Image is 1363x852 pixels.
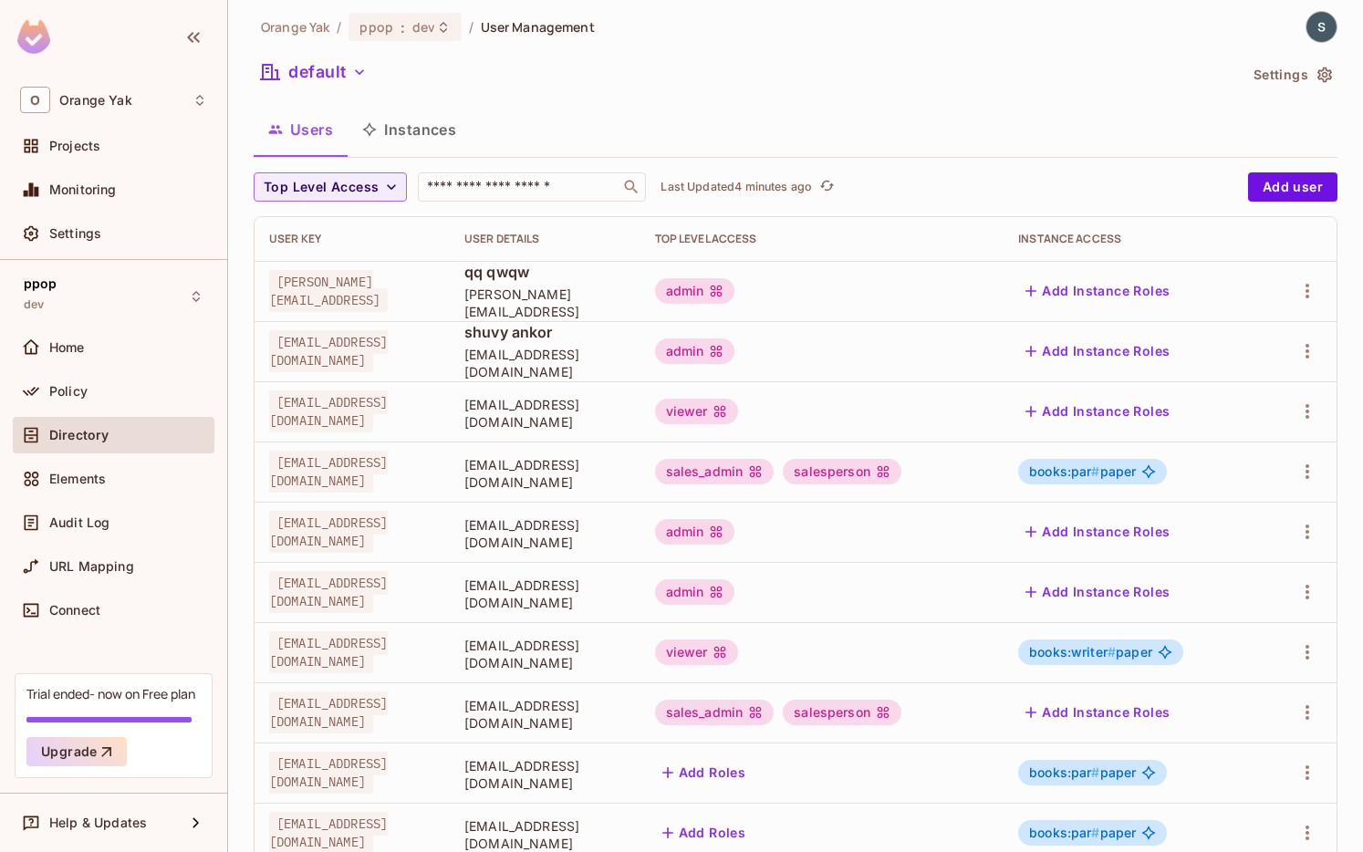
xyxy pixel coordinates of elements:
li: / [469,18,473,36]
span: [EMAIL_ADDRESS][DOMAIN_NAME] [269,631,388,673]
button: Add Instance Roles [1018,397,1177,426]
img: SReyMgAAAABJRU5ErkJggg== [17,20,50,54]
span: paper [1029,464,1136,479]
div: sales_admin [655,700,775,725]
span: dev [412,18,435,36]
span: shuvy ankor [464,322,626,342]
span: [EMAIL_ADDRESS][DOMAIN_NAME] [269,511,388,553]
button: Add Roles [655,818,754,847]
span: books:par [1029,463,1100,479]
span: [EMAIL_ADDRESS][DOMAIN_NAME] [269,571,388,613]
span: [EMAIL_ADDRESS][DOMAIN_NAME] [269,451,388,493]
p: Last Updated 4 minutes ago [661,180,812,194]
span: qq qwqw [464,262,626,282]
span: # [1091,825,1099,840]
button: Add Instance Roles [1018,577,1177,607]
span: [EMAIL_ADDRESS][DOMAIN_NAME] [464,456,626,491]
span: Connect [49,603,100,618]
span: paper [1029,765,1136,780]
span: : [400,20,406,35]
span: Policy [49,384,88,399]
div: viewer [655,639,739,665]
div: salesperson [783,459,901,484]
span: ppop [24,276,57,291]
span: Projects [49,139,100,153]
button: Upgrade [26,737,127,766]
button: Settings [1246,60,1337,89]
span: Settings [49,226,101,241]
img: shuvyankor@gmail.com [1306,12,1337,42]
div: admin [655,278,735,304]
div: User Details [464,232,626,246]
button: Add Instance Roles [1018,337,1177,366]
span: Monitoring [49,182,117,197]
span: paper [1029,826,1136,840]
span: [EMAIL_ADDRESS][DOMAIN_NAME] [269,390,388,432]
span: Workspace: Orange Yak [59,93,132,108]
button: Instances [348,107,471,152]
div: Trial ended- now on Free plan [26,685,195,702]
button: Add Roles [655,758,754,787]
div: Instance Access [1018,232,1244,246]
button: Users [254,107,348,152]
span: [EMAIL_ADDRESS][DOMAIN_NAME] [464,516,626,551]
div: sales_admin [655,459,775,484]
button: refresh [816,176,838,198]
button: Add user [1248,172,1337,202]
span: [PERSON_NAME][EMAIL_ADDRESS] [464,286,626,320]
span: O [20,87,50,113]
span: [EMAIL_ADDRESS][DOMAIN_NAME] [464,757,626,792]
span: Help & Updates [49,816,147,830]
div: User Key [269,232,435,246]
div: admin [655,579,735,605]
span: [EMAIL_ADDRESS][DOMAIN_NAME] [464,346,626,380]
span: Audit Log [49,515,109,530]
span: Click to refresh data [812,176,838,198]
span: # [1108,644,1116,660]
span: User Management [481,18,595,36]
button: Top Level Access [254,172,407,202]
button: Add Instance Roles [1018,517,1177,546]
span: # [1091,764,1099,780]
div: salesperson [783,700,901,725]
span: dev [24,297,44,312]
span: [EMAIL_ADDRESS][DOMAIN_NAME] [464,817,626,852]
span: [EMAIL_ADDRESS][DOMAIN_NAME] [269,330,388,372]
span: ppop [359,18,393,36]
div: admin [655,338,735,364]
span: refresh [819,178,835,196]
div: admin [655,519,735,545]
span: Directory [49,428,109,442]
li: / [337,18,341,36]
span: Home [49,340,85,355]
span: the active workspace [261,18,329,36]
span: [EMAIL_ADDRESS][DOMAIN_NAME] [464,697,626,732]
button: Add Instance Roles [1018,698,1177,727]
span: [EMAIL_ADDRESS][DOMAIN_NAME] [464,396,626,431]
span: Top Level Access [264,176,379,199]
span: [EMAIL_ADDRESS][DOMAIN_NAME] [464,577,626,611]
span: Elements [49,472,106,486]
span: URL Mapping [49,559,134,574]
span: paper [1029,645,1152,660]
span: [EMAIL_ADDRESS][DOMAIN_NAME] [269,752,388,794]
span: [EMAIL_ADDRESS][DOMAIN_NAME] [464,637,626,671]
span: books:par [1029,764,1100,780]
span: [EMAIL_ADDRESS][DOMAIN_NAME] [269,691,388,733]
button: Add Instance Roles [1018,276,1177,306]
button: default [254,57,374,87]
span: # [1091,463,1099,479]
span: books:writer [1029,644,1116,660]
div: viewer [655,399,739,424]
span: [PERSON_NAME][EMAIL_ADDRESS] [269,270,388,312]
div: Top Level Access [655,232,990,246]
span: books:par [1029,825,1100,840]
